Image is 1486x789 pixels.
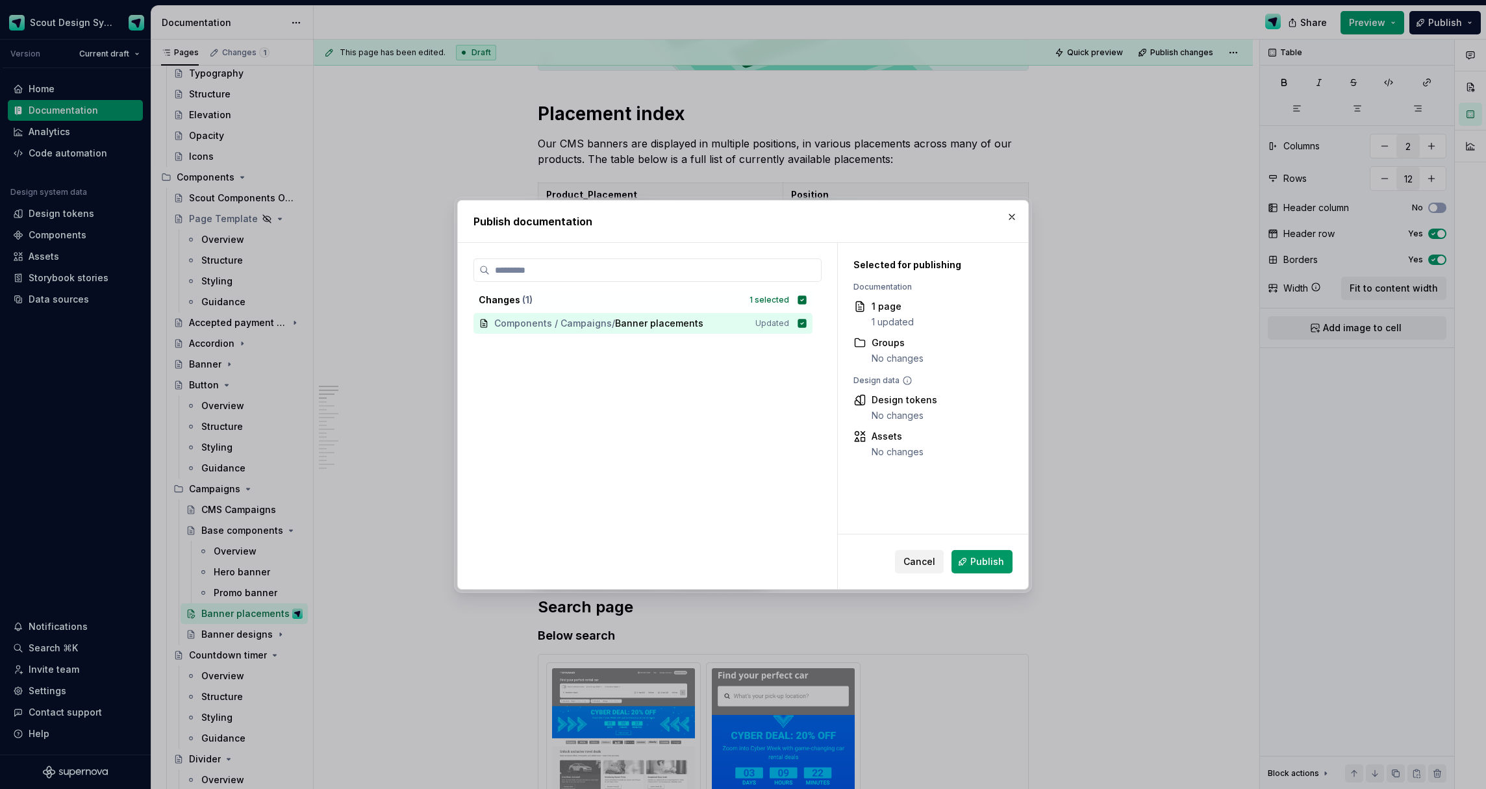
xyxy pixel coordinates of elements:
[522,294,533,305] span: ( 1 )
[872,316,914,329] div: 1 updated
[872,336,924,349] div: Groups
[872,445,924,458] div: No changes
[970,555,1004,568] span: Publish
[615,317,703,330] span: Banner placements
[612,317,615,330] span: /
[473,214,1013,229] h2: Publish documentation
[895,550,944,573] button: Cancel
[872,409,937,422] div: No changes
[749,295,789,305] div: 1 selected
[755,318,789,329] span: Updated
[872,394,937,407] div: Design tokens
[951,550,1013,573] button: Publish
[853,282,1006,292] div: Documentation
[494,317,612,330] span: Components / Campaigns
[872,300,914,313] div: 1 page
[479,294,742,307] div: Changes
[903,555,935,568] span: Cancel
[872,430,924,443] div: Assets
[872,352,924,365] div: No changes
[853,375,1006,386] div: Design data
[853,258,1006,271] div: Selected for publishing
